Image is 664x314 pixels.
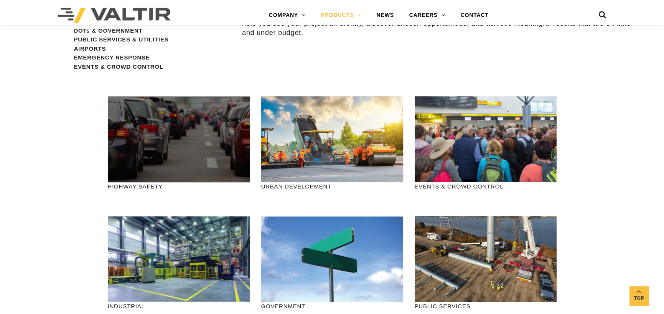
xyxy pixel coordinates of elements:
span: HIGHWAY & ROADWAY SAFETY URBAN DEVELOPMENT INDUSTRIAL DOTs & GOVERNMENT PUBLIC SERVICES & UTILITI... [74,0,169,70]
p: PUBLIC SERVICES [415,302,557,311]
p: GOVERNMENT [261,302,403,311]
p: HIGHWAY SAFETY [108,182,250,191]
a: PRODUCTS [313,8,369,23]
a: CONTACT [453,8,496,23]
p: URBAN DEVELOPMENT [261,182,403,191]
img: Valtir [58,8,171,23]
span: Top [629,294,649,303]
a: COMPANY [261,8,313,23]
a: NEWS [369,8,402,23]
a: CAREERS [402,8,453,23]
p: INDUSTRIAL [108,302,250,311]
p: EVENTS & CROWD CONTROL [415,182,557,191]
a: Top [629,286,649,306]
